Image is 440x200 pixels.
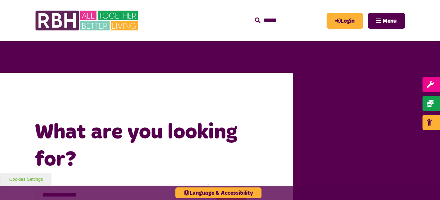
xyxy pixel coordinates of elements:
h1: What are you looking for? [35,119,279,173]
a: MyRBH [327,13,363,29]
button: Navigation [368,13,405,29]
a: What are you looking for? [102,92,181,100]
a: Home [75,92,93,100]
button: Language & Accessibility [175,187,261,198]
img: RBH [35,7,140,34]
span: Menu [383,18,397,24]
